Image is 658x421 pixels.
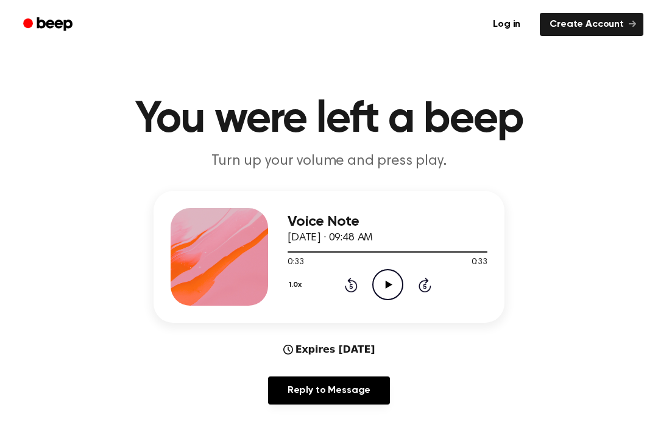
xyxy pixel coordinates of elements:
button: 1.0x [288,275,306,295]
span: [DATE] · 09:48 AM [288,232,373,243]
span: 0:33 [288,256,303,269]
span: 0:33 [472,256,487,269]
h1: You were left a beep [17,98,641,142]
a: Beep [15,13,83,37]
a: Create Account [540,13,643,36]
h3: Voice Note [288,214,487,230]
div: Expires [DATE] [283,342,375,357]
a: Log in [481,10,532,38]
a: Reply to Message [268,376,390,405]
p: Turn up your volume and press play. [95,151,563,171]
